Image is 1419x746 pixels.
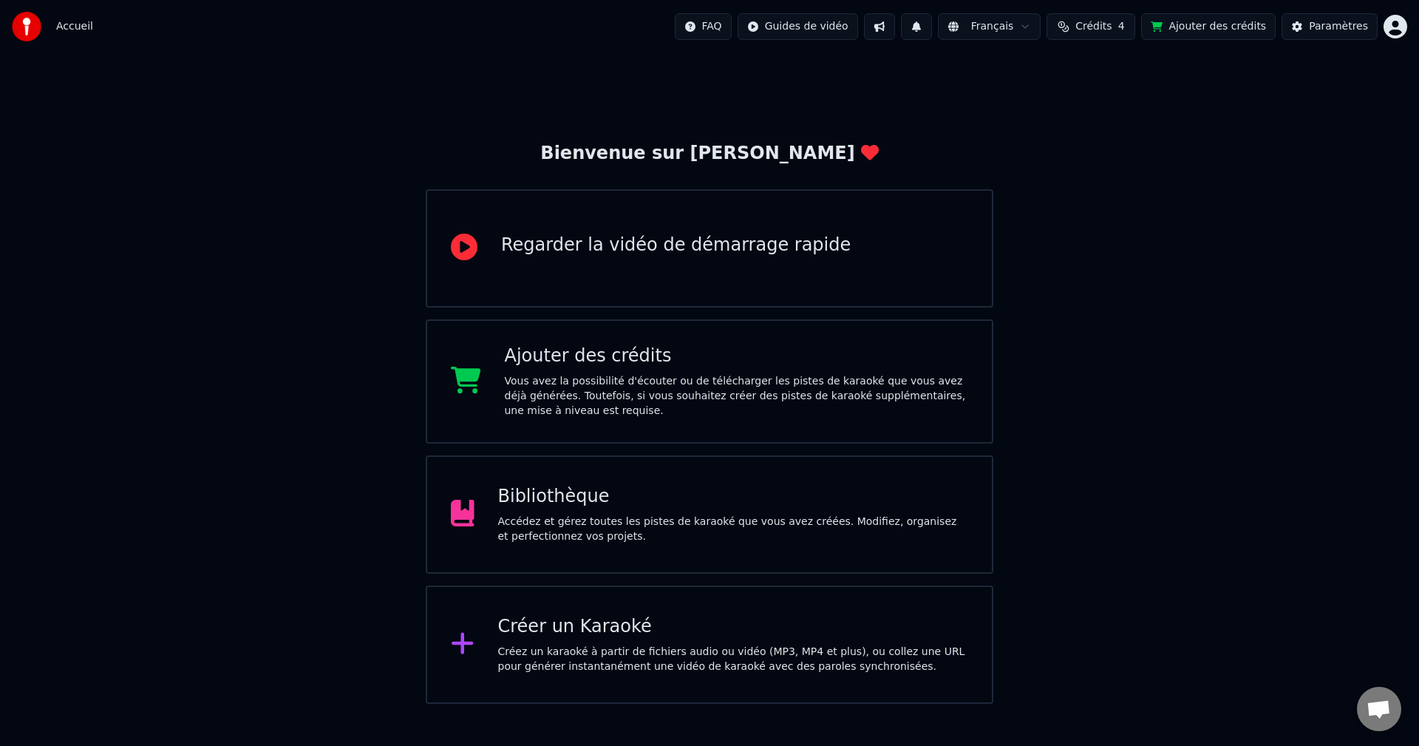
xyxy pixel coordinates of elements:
div: Créer un Karaoké [498,615,969,639]
button: Crédits4 [1047,13,1135,40]
div: Paramètres [1309,19,1368,34]
a: Ouvrir le chat [1357,687,1401,731]
div: Accédez et gérez toutes les pistes de karaoké que vous avez créées. Modifiez, organisez et perfec... [498,515,969,544]
img: youka [12,12,41,41]
nav: breadcrumb [56,19,93,34]
div: Regarder la vidéo de démarrage rapide [501,234,851,257]
span: Crédits [1075,19,1112,34]
div: Vous avez la possibilité d'écouter ou de télécharger les pistes de karaoké que vous avez déjà gén... [505,374,969,418]
span: Accueil [56,19,93,34]
div: Ajouter des crédits [505,345,969,368]
button: Guides de vidéo [738,13,858,40]
div: Créez un karaoké à partir de fichiers audio ou vidéo (MP3, MP4 et plus), ou collez une URL pour g... [498,645,969,674]
button: Ajouter des crédits [1141,13,1276,40]
div: Bienvenue sur [PERSON_NAME] [540,142,878,166]
button: Paramètres [1282,13,1378,40]
div: Bibliothèque [498,485,969,509]
span: 4 [1118,19,1125,34]
button: FAQ [675,13,732,40]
